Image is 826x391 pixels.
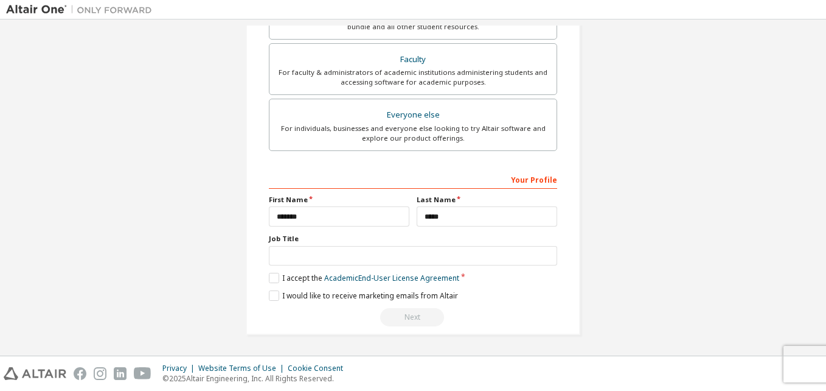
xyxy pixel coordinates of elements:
[277,124,549,143] div: For individuals, businesses and everyone else looking to try Altair software and explore our prod...
[74,367,86,380] img: facebook.svg
[417,195,557,205] label: Last Name
[134,367,151,380] img: youtube.svg
[4,367,66,380] img: altair_logo.svg
[269,308,557,326] div: Read and acccept EULA to continue
[277,68,549,87] div: For faculty & administrators of academic institutions administering students and accessing softwa...
[162,364,198,373] div: Privacy
[269,273,459,283] label: I accept the
[94,367,106,380] img: instagram.svg
[288,364,350,373] div: Cookie Consent
[277,51,549,68] div: Faculty
[198,364,288,373] div: Website Terms of Use
[269,234,557,244] label: Job Title
[269,169,557,189] div: Your Profile
[324,273,459,283] a: Academic End-User License Agreement
[114,367,127,380] img: linkedin.svg
[6,4,158,16] img: Altair One
[269,195,409,205] label: First Name
[277,107,549,124] div: Everyone else
[162,373,350,384] p: © 2025 Altair Engineering, Inc. All Rights Reserved.
[269,291,458,301] label: I would like to receive marketing emails from Altair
